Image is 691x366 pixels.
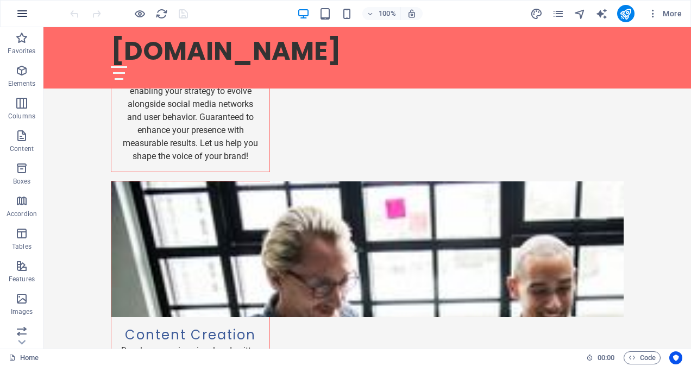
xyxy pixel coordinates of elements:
[595,8,608,20] i: AI Writer
[9,351,39,364] a: Click to cancel selection. Double-click to open Pages
[574,7,587,20] button: navigator
[12,242,32,251] p: Tables
[595,7,608,20] button: text_generator
[8,47,35,55] p: Favorites
[648,8,682,19] span: More
[619,8,632,20] i: Publish
[669,351,682,364] button: Usercentrics
[10,144,34,153] p: Content
[407,9,417,18] i: On resize automatically adjust zoom level to fit chosen device.
[598,351,614,364] span: 00 00
[7,210,37,218] p: Accordion
[9,275,35,283] p: Features
[605,354,607,362] span: :
[155,7,168,20] button: reload
[155,8,168,20] i: Reload page
[8,112,35,121] p: Columns
[530,7,543,20] button: design
[624,351,661,364] button: Code
[586,351,615,364] h6: Session time
[629,351,656,364] span: Code
[13,177,31,186] p: Boxes
[574,8,586,20] i: Navigator
[617,5,635,22] button: publish
[362,7,401,20] button: 100%
[11,307,33,316] p: Images
[530,8,543,20] i: Design (Ctrl+Alt+Y)
[133,7,146,20] button: Click here to leave preview mode and continue editing
[379,7,396,20] h6: 100%
[643,5,686,22] button: More
[8,79,36,88] p: Elements
[552,7,565,20] button: pages
[552,8,564,20] i: Pages (Ctrl+Alt+S)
